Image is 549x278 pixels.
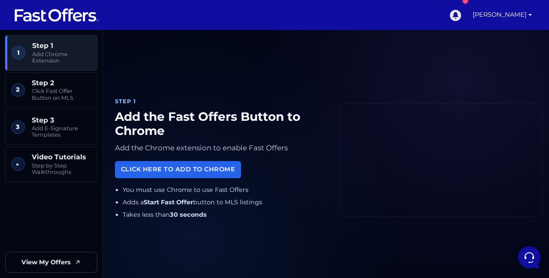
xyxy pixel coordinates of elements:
[74,211,98,219] p: Messages
[14,155,58,161] span: Find an Answer
[5,109,97,145] a: 3 Step 3 Add E-Signature Templates
[10,58,161,84] a: Fast OffersYou:Hi fastoffers, [PERSON_NAME] has release a new reco guide. Just wondering will it ...
[36,72,133,81] p: You: Hi fastoffers, [PERSON_NAME] has release a new reco guide. Just wondering will it be impleme...
[32,42,91,50] span: Step 1
[133,211,144,219] p: Help
[138,62,158,69] p: 1mo ago
[36,95,132,103] span: Fast Offers Support
[14,120,158,138] button: Start a Conversation
[112,199,165,219] button: Help
[144,198,193,206] strong: Start Fast Offer
[32,125,91,138] span: Add E-Signature Templates
[137,95,158,102] p: 8mo ago
[7,199,60,219] button: Home
[12,46,25,60] span: 1
[20,66,30,76] img: dark
[115,142,327,154] p: Add the Chrome extension to enable Fast Offers
[36,62,133,70] span: Fast Offers
[7,7,144,34] h2: Hello [PERSON_NAME] 👋
[11,157,25,171] span: ▶︎
[170,211,207,218] strong: 30 seconds
[14,48,69,55] span: Your Conversations
[36,105,132,114] p: Hey, everything is back up and running! Sorry for the inconvenience.
[11,83,25,97] span: 2
[21,257,71,267] span: View My Offers
[60,199,112,219] button: Messages
[115,97,327,106] div: Step 1
[5,72,97,108] a: 2 Step 2 Click Fast Offer Button on MLS
[32,153,91,161] span: Video Tutorials
[5,252,97,273] a: View My Offers
[10,91,161,117] a: Fast Offers SupportHey, everything is back up and running! Sorry for the inconvenience.8mo ago
[11,120,25,134] span: 3
[14,66,24,76] img: dark
[32,79,91,87] span: Step 2
[32,116,91,124] span: Step 3
[5,146,97,182] a: ▶︎ Video Tutorials Step by Step Walkthroughs
[107,155,158,161] a: Open Help Center
[123,185,327,195] li: You must use Chrome to use Fast Offers
[32,51,91,64] span: Add Chrome Extension
[62,126,120,132] span: Start a Conversation
[115,161,241,178] a: Click Here to Add to Chrome
[14,96,31,113] img: dark
[123,197,327,207] li: Adds a button to MLS listings
[5,35,97,71] a: 1 Step 1 Add Chrome Extension
[32,162,91,176] span: Step by Step Walkthroughs
[516,245,542,270] iframe: Customerly Messenger Launcher
[341,104,542,216] iframe: Fast Offers Chrome Extension
[123,210,327,220] li: Takes less than
[139,48,158,55] a: See all
[19,173,140,182] input: Search for an Article...
[32,88,91,101] span: Click Fast Offer Button on MLS
[26,211,40,219] p: Home
[115,110,327,138] h1: Add the Fast Offers Button to Chrome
